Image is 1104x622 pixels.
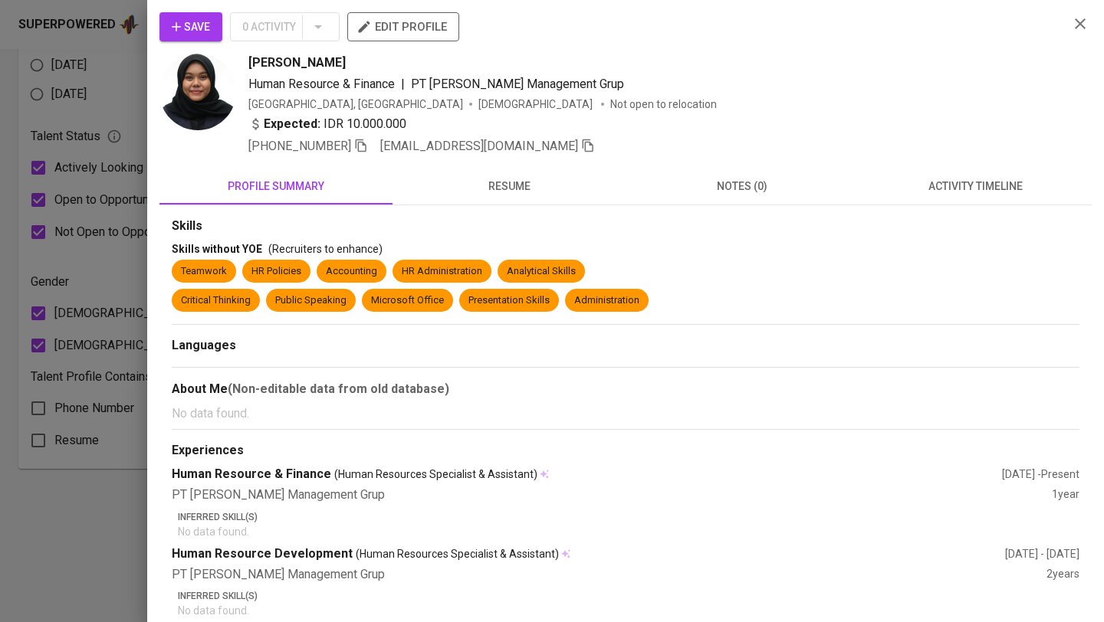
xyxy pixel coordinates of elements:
[334,466,537,482] span: (Human Resources Specialist & Assistant)
[402,177,616,196] span: resume
[610,97,717,112] p: Not open to relocation
[635,177,849,196] span: notes (0)
[401,75,405,93] span: |
[178,524,1079,539] p: No data found.
[347,12,459,41] button: edit profile
[356,546,559,561] span: (Human Resources Specialist & Assistant)
[159,54,236,130] img: 28f58560c762246978b65be264b49e0d.jpg
[868,177,1083,196] span: activity timeline
[172,486,1052,504] div: PT [PERSON_NAME] Management Grup
[1052,486,1079,504] div: 1 year
[172,545,1005,563] div: Human Resource Development
[326,264,377,279] div: Accounting
[380,139,578,153] span: [EMAIL_ADDRESS][DOMAIN_NAME]
[181,293,251,308] div: Critical Thinking
[181,264,227,279] div: Teamwork
[1046,566,1079,584] div: 2 years
[402,264,482,279] div: HR Administration
[172,380,1079,398] div: About Me
[1002,466,1079,482] div: [DATE] - Present
[172,337,1079,355] div: Languages
[411,77,624,91] span: PT [PERSON_NAME] Management Grup
[172,442,1079,460] div: Experiences
[248,139,351,153] span: [PHONE_NUMBER]
[371,293,444,308] div: Microsoft Office
[172,18,210,37] span: Save
[478,97,595,112] span: [DEMOGRAPHIC_DATA]
[360,17,447,37] span: edit profile
[1005,546,1079,561] div: [DATE] - [DATE]
[159,12,222,41] button: Save
[251,264,301,279] div: HR Policies
[172,466,1002,483] div: Human Resource & Finance
[574,293,639,308] div: Administration
[172,566,1046,584] div: PT [PERSON_NAME] Management Grup
[248,115,406,133] div: IDR 10.000.000
[248,97,463,112] div: [GEOGRAPHIC_DATA], [GEOGRAPHIC_DATA]
[507,264,576,279] div: Analytical Skills
[172,404,1079,423] p: No data found.
[178,589,1079,603] p: Inferred Skill(s)
[264,115,320,133] b: Expected:
[172,218,1079,235] div: Skills
[268,243,383,255] span: (Recruiters to enhance)
[468,293,550,308] div: Presentation Skills
[248,77,395,91] span: Human Resource & Finance
[228,381,449,396] b: (Non-editable data from old database)
[178,510,1079,524] p: Inferred Skill(s)
[275,293,347,308] div: Public Speaking
[172,243,262,255] span: Skills without YOE
[178,603,1079,618] p: No data found.
[248,54,346,72] span: [PERSON_NAME]
[347,20,459,32] a: edit profile
[169,177,383,196] span: profile summary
